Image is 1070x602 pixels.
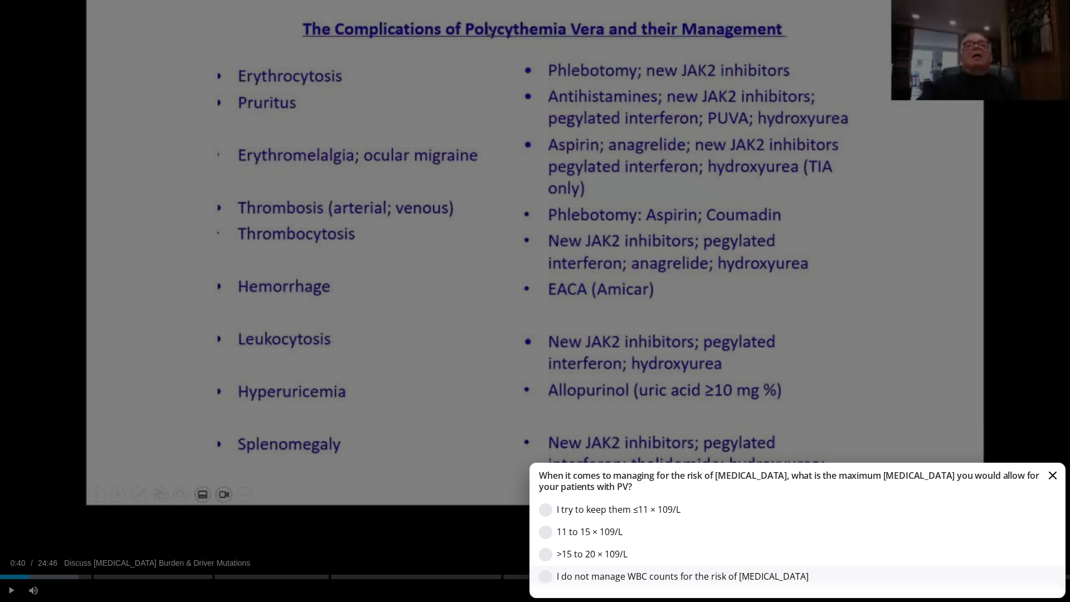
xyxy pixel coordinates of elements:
[557,570,990,582] div: I do not manage WBC counts for the risk of [MEDICAL_DATA]
[539,566,1043,588] label: Option - I do not manage WBC counts for the risk of thrombosis
[539,521,1043,543] label: Option - 11 to 15 × 109/L
[539,499,1043,521] label: Option - I try to keep them ≤11 × 109/L
[557,548,990,560] div: >15 to 20 × 109/L
[1047,470,1058,481] button: Cancel
[539,543,1043,566] label: Option - >15 to 20 × 109/L
[557,503,990,516] div: I try to keep them ≤11 × 109/L
[557,526,990,538] div: 11 to 15 × 109/L
[530,470,1065,492] h4: When it comes to managing for the risk of [MEDICAL_DATA], what is the maximum [MEDICAL_DATA] you ...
